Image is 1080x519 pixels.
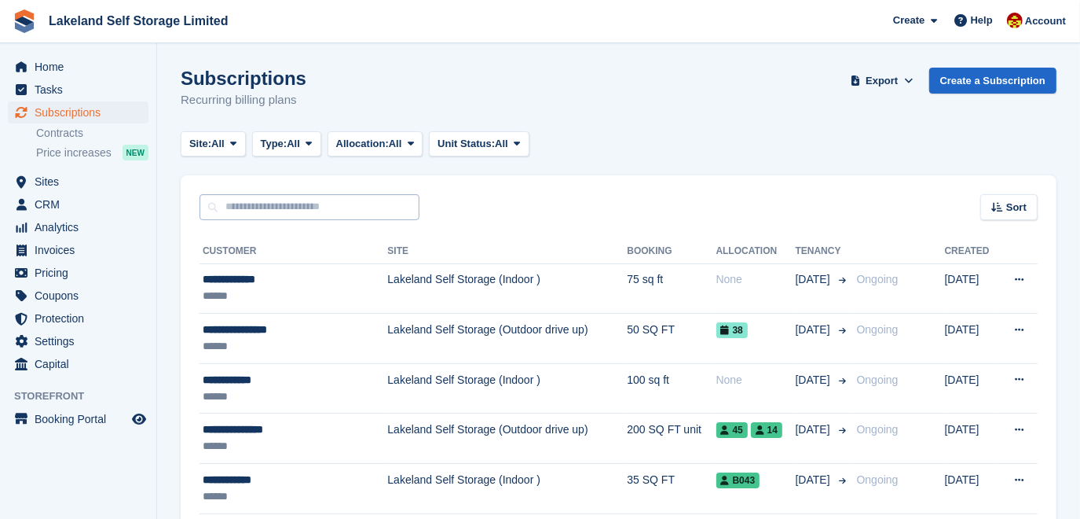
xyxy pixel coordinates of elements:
[336,136,389,152] span: Allocation:
[35,307,129,329] span: Protection
[716,422,748,438] span: 45
[857,374,899,386] span: Ongoing
[627,464,716,514] td: 35 SQ FT
[35,330,129,352] span: Settings
[200,239,387,264] th: Customer
[8,101,148,123] a: menu
[796,472,833,488] span: [DATE]
[8,307,148,329] a: menu
[42,8,235,34] a: Lakeland Self Storage Limited
[857,423,899,436] span: Ongoing
[252,131,321,157] button: Type: All
[796,271,833,288] span: [DATE]
[751,422,782,438] span: 14
[8,171,148,193] a: menu
[945,414,998,464] td: [DATE]
[35,353,129,375] span: Capital
[13,9,36,33] img: stora-icon-8386f47178a22dfd0bd8f6a31ec36ba5ce8667c1dd55bd0f319d3a0aa187defe.svg
[627,314,716,364] td: 50 SQ FT
[716,473,760,488] span: B043
[287,136,300,152] span: All
[716,239,796,264] th: Allocation
[1025,13,1066,29] span: Account
[35,408,129,430] span: Booking Portal
[848,68,917,94] button: Export
[929,68,1056,94] a: Create a Subscription
[387,239,627,264] th: Site
[35,56,129,78] span: Home
[716,372,796,388] div: None
[261,136,287,152] span: Type:
[36,145,112,160] span: Price increases
[8,408,148,430] a: menu
[627,414,716,464] td: 200 SQ FT unit
[387,414,627,464] td: Lakeland Self Storage (Outdoor drive up)
[35,193,129,215] span: CRM
[130,410,148,429] a: Preview store
[627,263,716,314] td: 75 sq ft
[387,363,627,414] td: Lakeland Self Storage (Indoor )
[945,464,998,514] td: [DATE]
[181,68,306,89] h1: Subscriptions
[123,145,148,160] div: NEW
[189,136,211,152] span: Site:
[387,314,627,364] td: Lakeland Self Storage (Outdoor drive up)
[181,91,306,109] p: Recurring billing plans
[8,239,148,261] a: menu
[857,273,899,285] span: Ongoing
[35,285,129,307] span: Coupons
[8,193,148,215] a: menu
[328,131,423,157] button: Allocation: All
[796,239,851,264] th: Tenancy
[35,101,129,123] span: Subscriptions
[866,73,898,89] span: Export
[35,171,129,193] span: Sites
[8,285,148,307] a: menu
[857,473,899,486] span: Ongoing
[945,363,998,414] td: [DATE]
[8,353,148,375] a: menu
[945,263,998,314] td: [DATE]
[857,323,899,336] span: Ongoing
[35,239,129,261] span: Invoices
[8,216,148,238] a: menu
[495,136,508,152] span: All
[716,271,796,288] div: None
[36,126,148,141] a: Contracts
[796,421,833,438] span: [DATE]
[389,136,402,152] span: All
[36,144,148,161] a: Price increases NEW
[35,262,129,284] span: Pricing
[1006,200,1027,215] span: Sort
[945,239,998,264] th: Created
[627,239,716,264] th: Booking
[211,136,225,152] span: All
[429,131,529,157] button: Unit Status: All
[8,262,148,284] a: menu
[1007,13,1023,28] img: Diane Carney
[893,13,924,28] span: Create
[716,322,748,338] span: 38
[971,13,993,28] span: Help
[8,330,148,352] a: menu
[796,372,833,388] span: [DATE]
[8,79,148,101] a: menu
[387,464,627,514] td: Lakeland Self Storage (Indoor )
[8,56,148,78] a: menu
[181,131,246,157] button: Site: All
[945,314,998,364] td: [DATE]
[796,322,833,338] span: [DATE]
[35,216,129,238] span: Analytics
[627,363,716,414] td: 100 sq ft
[35,79,129,101] span: Tasks
[387,263,627,314] td: Lakeland Self Storage (Indoor )
[437,136,495,152] span: Unit Status:
[14,388,156,404] span: Storefront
